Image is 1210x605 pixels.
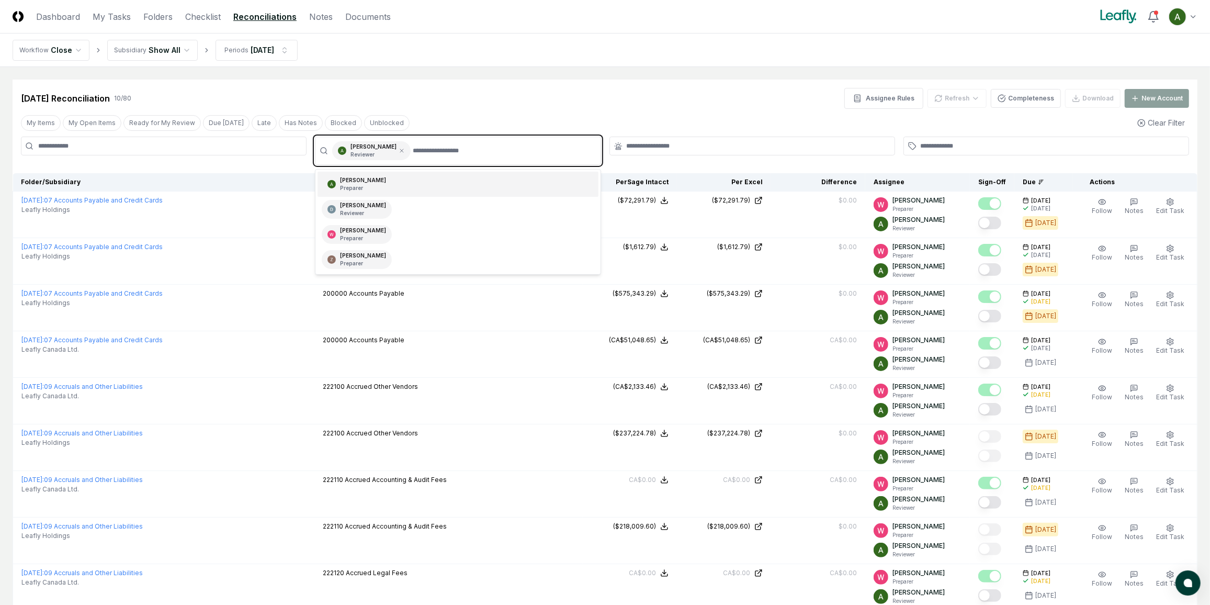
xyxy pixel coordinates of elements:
span: Follow [1092,440,1112,447]
button: Mark complete [978,217,1001,229]
div: CA$0.00 [723,568,750,578]
button: Mark complete [978,403,1001,416]
div: [DATE] [1035,525,1056,534]
a: Dashboard [36,10,80,23]
span: Follow [1092,533,1112,541]
span: Follow [1092,346,1112,354]
button: Edit Task [1154,196,1186,218]
div: ($72,291.79) [618,196,656,205]
span: Follow [1092,300,1112,308]
button: Follow [1090,289,1114,311]
span: [DATE] : [21,289,44,297]
span: [DATE] [1031,290,1050,298]
a: ($218,009.60) [685,522,763,531]
img: ACg8ocIceHSWyQfagGvDoxhDyw_3B2kX-HJcUhl_gb0t8GGG-Ydwuw=s96-c [874,197,888,212]
p: Preparer [892,485,945,492]
img: ACg8ocKKg2129bkBZaX4SAoUQtxLaQ4j-f2PQjMuak4pDCyzCI-IvA=s96-c [874,310,888,324]
button: Mark complete [978,430,1001,443]
div: [DATE] [1035,544,1056,554]
button: Mark complete [978,290,1001,303]
span: Edit Task [1156,300,1184,308]
button: Mark complete [978,244,1001,256]
div: [DATE] [1035,591,1056,600]
span: [DATE] : [21,196,44,204]
div: ($218,009.60) [707,522,750,531]
span: 222100 [323,383,345,390]
span: Accrued Accounting & Audit Fees [345,476,447,484]
span: Notes [1125,346,1144,354]
p: [PERSON_NAME] [892,588,945,597]
span: [DATE] [1031,383,1050,391]
span: 222110 [323,522,343,530]
button: Ready for My Review [123,115,201,131]
div: [DATE] [1031,298,1050,306]
button: Mark complete [978,543,1001,555]
button: Mark complete [978,263,1001,276]
div: [DATE] [1031,391,1050,399]
button: Edit Task [1154,568,1186,590]
p: Reviewer [892,318,945,326]
img: ACg8ocKKg2129bkBZaX4SAoUQtxLaQ4j-f2PQjMuak4pDCyzCI-IvA=s96-c [874,356,888,371]
img: ACg8ocKKg2129bkBZaX4SAoUQtxLaQ4j-f2PQjMuak4pDCyzCI-IvA=s96-c [327,180,336,188]
button: Edit Task [1154,289,1186,311]
span: [DATE] [1031,569,1050,577]
p: Reviewer [892,504,945,512]
button: Mark complete [978,450,1001,462]
button: Clear Filter [1133,113,1189,132]
div: [PERSON_NAME] [340,176,386,192]
img: Logo [13,11,24,22]
p: Preparer [340,234,386,242]
span: Leafly Canada Ltd. [21,578,79,587]
p: Preparer [892,345,945,353]
a: Documents [345,10,391,23]
button: Follow [1090,429,1114,451]
img: ACg8ocIceHSWyQfagGvDoxhDyw_3B2kX-HJcUhl_gb0t8GGG-Ydwuw=s96-c [874,570,888,585]
div: [DATE] [1035,432,1056,441]
div: [DATE] Reconciliation [21,92,110,105]
p: Reviewer [892,225,945,232]
div: CA$0.00 [830,382,857,391]
button: Notes [1123,335,1146,357]
button: (CA$51,048.65) [609,335,669,345]
span: Edit Task [1156,579,1184,587]
span: [DATE] : [21,243,44,251]
div: $0.00 [839,196,857,205]
button: Mark complete [978,477,1001,489]
p: Reviewer [892,597,945,605]
img: ACg8ocKKg2129bkBZaX4SAoUQtxLaQ4j-f2PQjMuak4pDCyzCI-IvA=s96-c [874,263,888,278]
button: Notes [1123,196,1146,218]
span: Edit Task [1156,486,1184,494]
span: Notes [1125,253,1144,261]
span: Leafly Holdings [21,438,70,447]
a: ($575,343.29) [685,289,763,298]
img: ACg8ocIceHSWyQfagGvDoxhDyw_3B2kX-HJcUhl_gb0t8GGG-Ydwuw=s96-c [874,523,888,538]
span: Leafly Holdings [21,531,70,541]
div: CA$0.00 [629,568,656,578]
button: ($237,224.78) [613,429,669,438]
span: [DATE] : [21,522,44,530]
button: Notes [1123,522,1146,544]
button: Follow [1090,475,1114,497]
span: Leafly Holdings [21,252,70,261]
div: [DATE] [1035,358,1056,367]
span: [DATE] : [21,569,44,577]
span: Notes [1125,579,1144,587]
a: [DATE]:09 Accruals and Other Liabilities [21,569,143,577]
div: $0.00 [839,429,857,438]
div: ($575,343.29) [613,289,656,298]
span: Edit Task [1156,207,1184,215]
div: [DATE] [1035,265,1056,274]
span: Edit Task [1156,533,1184,541]
a: [DATE]:09 Accruals and Other Liabilities [21,476,143,484]
nav: breadcrumb [13,40,298,61]
span: Follow [1092,393,1112,401]
img: ACg8ocKKg2129bkBZaX4SAoUQtxLaQ4j-f2PQjMuak4pDCyzCI-IvA=s96-c [1169,8,1186,25]
p: Preparer [892,391,945,399]
button: Notes [1123,568,1146,590]
a: CA$0.00 [685,568,763,578]
img: ACg8ocIceHSWyQfagGvDoxhDyw_3B2kX-HJcUhl_gb0t8GGG-Ydwuw=s96-c [874,384,888,398]
span: [DATE] : [21,476,44,484]
p: [PERSON_NAME] [892,215,945,225]
a: CA$0.00 [685,475,763,485]
p: Preparer [892,578,945,586]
